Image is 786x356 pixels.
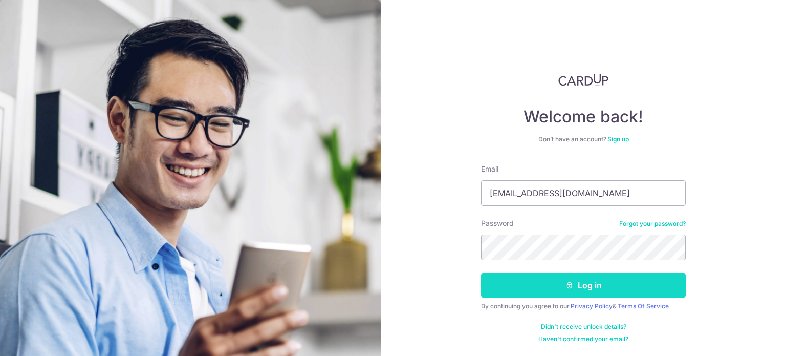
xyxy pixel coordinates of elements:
[481,218,514,228] label: Password
[481,302,686,310] div: By continuing you agree to our &
[571,302,613,310] a: Privacy Policy
[538,335,628,343] a: Haven't confirmed your email?
[541,323,626,331] a: Didn't receive unlock details?
[481,273,686,298] button: Log in
[481,107,686,127] h4: Welcome back!
[558,74,608,86] img: CardUp Logo
[481,180,686,206] input: Enter your Email
[619,220,686,228] a: Forgot your password?
[481,135,686,143] div: Don’t have an account?
[618,302,669,310] a: Terms Of Service
[607,135,629,143] a: Sign up
[481,164,498,174] label: Email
